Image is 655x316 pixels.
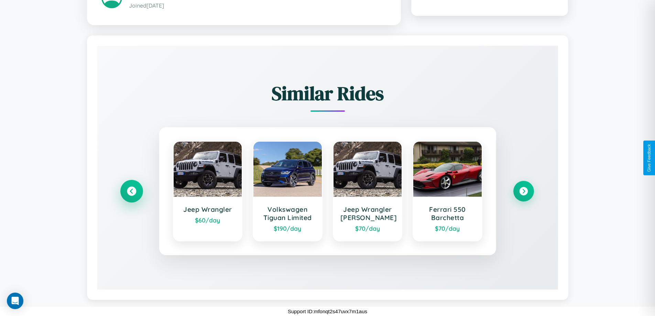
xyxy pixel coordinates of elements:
p: Joined [DATE] [129,1,386,11]
div: $ 60 /day [181,216,235,224]
div: $ 190 /day [260,225,315,232]
div: $ 70 /day [420,225,475,232]
div: Give Feedback [647,144,652,172]
a: Jeep Wrangler [PERSON_NAME]$70/day [333,141,403,241]
h3: Jeep Wrangler [181,205,235,214]
a: Ferrari 550 Barchetta$70/day [413,141,482,241]
h2: Similar Rides [121,80,534,107]
h3: Jeep Wrangler [PERSON_NAME] [340,205,395,222]
div: Open Intercom Messenger [7,293,23,309]
a: Volkswagen Tiguan Limited$190/day [253,141,323,241]
p: Support ID: mfonqt2s47uvx7m1aus [288,307,367,316]
div: $ 70 /day [340,225,395,232]
h3: Volkswagen Tiguan Limited [260,205,315,222]
a: Jeep Wrangler$60/day [173,141,243,241]
h3: Ferrari 550 Barchetta [420,205,475,222]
